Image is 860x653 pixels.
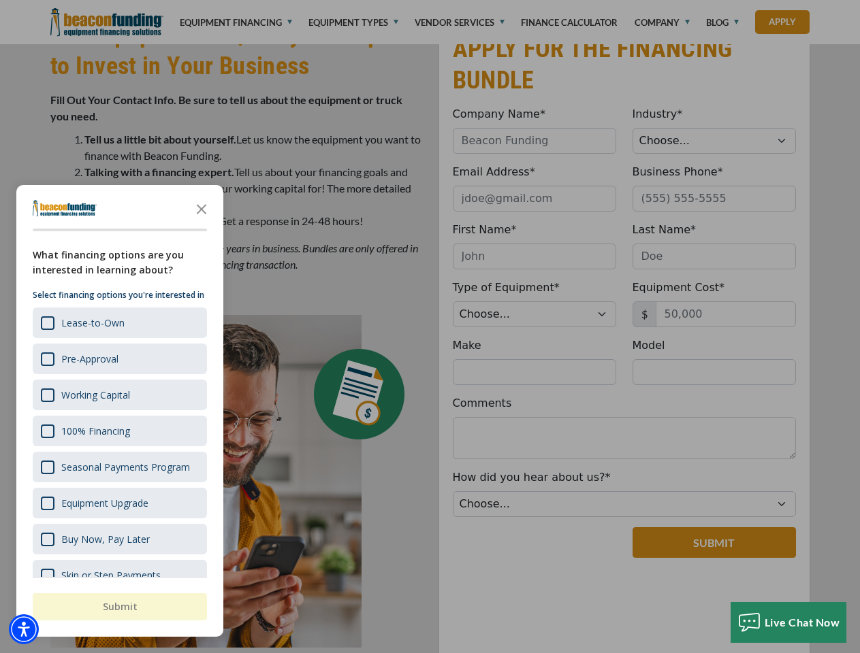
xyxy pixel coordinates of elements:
div: Working Capital [33,380,207,410]
div: Pre-Approval [61,352,118,365]
div: Equipment Upgrade [33,488,207,518]
button: Close the survey [188,195,215,222]
div: Skip or Step Payments [61,569,161,582]
img: Company logo [33,200,97,216]
p: Select financing options you're interested in [33,288,207,302]
div: Pre-Approval [33,344,207,374]
div: What financing options are you interested in learning about? [33,248,207,278]
div: Buy Now, Pay Later [33,524,207,554]
div: 100% Financing [61,424,130,437]
button: Live Chat Now [731,602,847,643]
div: Equipment Upgrade [61,497,148,509]
div: Lease-to-Own [61,316,125,329]
div: Skip or Step Payments [33,560,207,590]
div: Accessibility Menu [9,614,39,644]
div: Survey [16,185,223,637]
span: Live Chat Now [765,616,840,629]
div: Seasonal Payments Program [61,461,190,473]
button: Submit [33,593,207,620]
div: Lease-to-Own [33,307,207,338]
div: Buy Now, Pay Later [61,533,150,546]
div: Seasonal Payments Program [33,452,207,482]
div: Working Capital [61,388,130,401]
div: 100% Financing [33,416,207,446]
